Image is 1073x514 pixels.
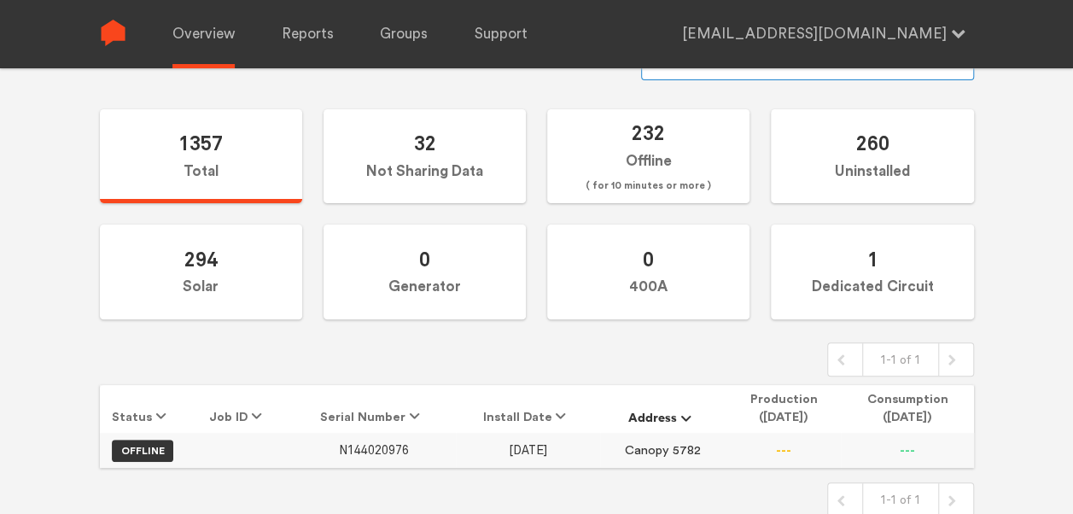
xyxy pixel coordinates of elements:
span: 0 [643,247,654,272]
th: Install Date [456,385,600,433]
span: ( for 10 minutes or more ) [586,176,711,196]
a: N144020976 [339,444,409,457]
label: OFFLINE [112,440,173,462]
td: --- [841,433,973,467]
th: Job ID [186,385,292,433]
span: 1 [866,247,878,272]
label: 400A [547,225,749,319]
td: --- [726,433,841,467]
label: Not Sharing Data [324,109,526,204]
div: 1-1 of 1 [862,343,939,376]
label: Dedicated Circuit [771,225,973,319]
th: Status [100,385,186,433]
label: Total [100,109,302,204]
span: 1357 [178,131,223,155]
span: 32 [413,131,435,155]
label: Solar [100,225,302,319]
th: Serial Number [291,385,456,433]
span: 0 [419,247,430,272]
label: Uninstalled [771,109,973,204]
span: N144020976 [339,443,409,458]
span: 294 [184,247,218,272]
img: Sense Logo [100,20,126,46]
th: Address [600,385,726,433]
span: 232 [632,120,665,145]
span: [DATE] [509,443,547,458]
td: Canopy 5782 [600,433,726,467]
th: Production ([DATE]) [726,385,841,433]
label: Offline [547,109,749,204]
label: Generator [324,225,526,319]
span: 260 [855,131,889,155]
th: Consumption ([DATE]) [841,385,973,433]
